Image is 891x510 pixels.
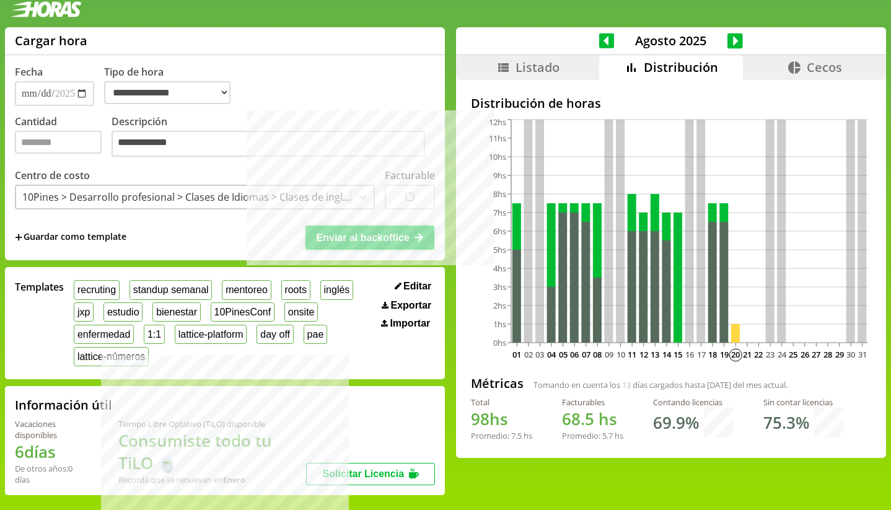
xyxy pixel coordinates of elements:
[493,300,506,311] tspan: 2hs
[223,474,245,485] b: Enero
[391,300,432,311] span: Exportar
[593,349,602,360] text: 08
[15,231,22,244] span: +
[10,1,82,17] img: logotipo
[222,280,271,299] button: mentoreo
[524,349,533,360] text: 02
[489,151,506,162] tspan: 10hs
[471,375,524,392] h2: Métricas
[118,474,306,485] div: Recordá que se renuevan en
[493,337,506,348] tspan: 0hs
[570,349,579,360] text: 06
[493,263,506,274] tspan: 4hs
[118,418,306,429] div: Tiempo Libre Optativo (TiLO) disponible
[846,349,855,360] text: 30
[674,349,682,360] text: 15
[653,397,734,408] div: Contando licencias
[471,397,532,408] div: Total
[22,190,352,204] div: 10Pines > Desarrollo profesional > Clases de Idiomas > Clases de inglés
[512,349,521,360] text: 01
[807,59,842,76] span: Cecos
[516,59,560,76] span: Listado
[15,169,90,182] label: Centro de costo
[754,349,763,360] text: 22
[628,349,636,360] text: 11
[493,188,506,200] tspan: 8hs
[696,349,705,360] text: 17
[15,32,87,49] h1: Cargar hora
[305,226,434,249] button: Enviar al backoffice
[257,325,293,344] button: day off
[390,318,430,329] span: Importar
[708,349,717,360] text: 18
[306,463,435,485] button: Solicitar Licencia
[103,302,143,322] button: estudio
[823,349,832,360] text: 28
[175,325,247,344] button: lattice-platform
[731,349,740,360] text: 20
[789,349,797,360] text: 25
[378,299,435,312] button: Exportar
[562,408,594,430] span: 68.5
[602,430,613,441] span: 5.7
[317,232,410,243] span: Enviar al backoffice
[152,302,200,322] button: bienestar
[15,441,89,463] h1: 6 días
[74,302,94,322] button: jxp
[129,280,212,299] button: standup semanal
[144,325,165,344] button: 1:1
[74,280,120,299] button: recruting
[562,430,623,441] div: Promedio: hs
[403,281,431,292] span: Editar
[104,65,240,106] label: Tipo de hora
[766,349,775,360] text: 23
[493,207,506,218] tspan: 7hs
[493,244,506,255] tspan: 5hs
[622,379,631,390] span: 13
[812,349,820,360] text: 27
[562,408,623,430] h1: hs
[685,349,694,360] text: 16
[547,349,556,360] text: 04
[639,349,648,360] text: 12
[489,117,506,128] tspan: 12hs
[323,468,405,479] span: Solicitar Licencia
[15,131,102,154] input: Cantidad
[533,379,788,390] span: Tomando en cuenta los días cargados hasta [DATE] del mes actual.
[15,463,89,485] div: De otros años: 0 días
[112,115,435,160] label: Descripción
[15,280,64,294] span: Templates
[391,280,436,292] button: Editar
[284,302,318,322] button: onsite
[112,131,425,157] textarea: Descripción
[489,133,506,144] tspan: 11hs
[304,325,327,344] button: pae
[801,349,809,360] text: 26
[104,81,230,104] select: Tipo de hora
[320,280,353,299] button: inglés
[15,397,112,413] h2: Información útil
[743,349,752,360] text: 21
[15,231,126,244] span: +Guardar como template
[15,115,112,160] label: Cantidad
[559,349,568,360] text: 05
[835,349,843,360] text: 29
[763,397,844,408] div: Sin contar licencias
[74,347,149,366] button: lattice-números
[644,59,718,76] span: Distribución
[15,65,43,79] label: Fecha
[118,429,306,474] h1: Consumiste todo tu TiLO 🍵
[471,95,871,112] h2: Distribución de horas
[471,430,532,441] div: Promedio: hs
[662,349,672,360] text: 14
[211,302,274,322] button: 10PinesConf
[778,349,787,360] text: 24
[74,325,134,344] button: enfermedad
[471,408,489,430] span: 98
[653,411,699,434] h1: 69.9 %
[493,226,506,237] tspan: 6hs
[616,349,625,360] text: 10
[15,418,89,441] div: Vacaciones disponibles
[535,349,544,360] text: 03
[511,430,522,441] span: 7.5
